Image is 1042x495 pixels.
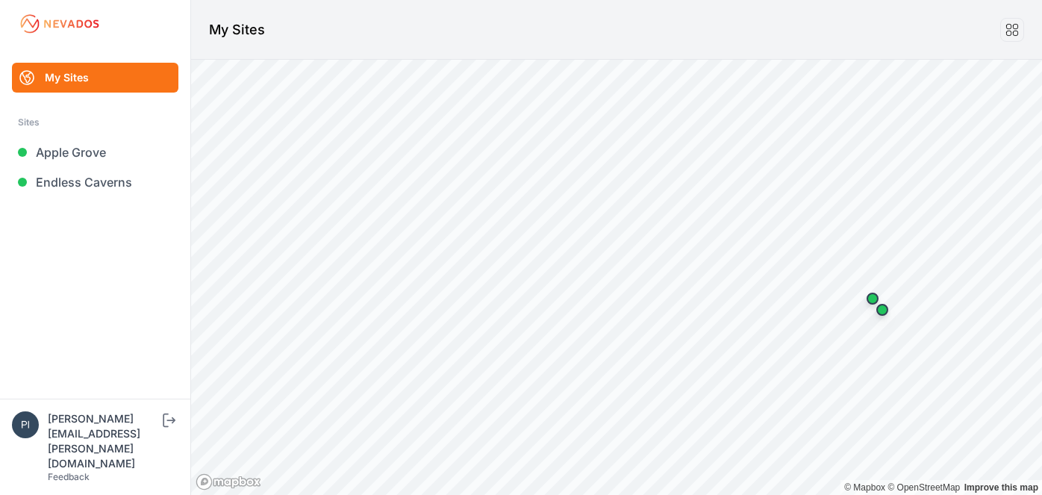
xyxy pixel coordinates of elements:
a: Endless Caverns [12,167,178,197]
div: [PERSON_NAME][EMAIL_ADDRESS][PERSON_NAME][DOMAIN_NAME] [48,411,160,471]
a: Mapbox [844,482,885,493]
a: Feedback [48,471,90,482]
a: Mapbox logo [196,473,261,491]
img: piotr.kolodziejczyk@energix-group.com [12,411,39,438]
img: Nevados [18,12,102,36]
a: OpenStreetMap [887,482,960,493]
a: My Sites [12,63,178,93]
canvas: Map [191,60,1042,495]
a: Map feedback [964,482,1038,493]
a: Apple Grove [12,137,178,167]
div: Sites [18,113,172,131]
h1: My Sites [209,19,265,40]
div: Map marker [858,284,887,314]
